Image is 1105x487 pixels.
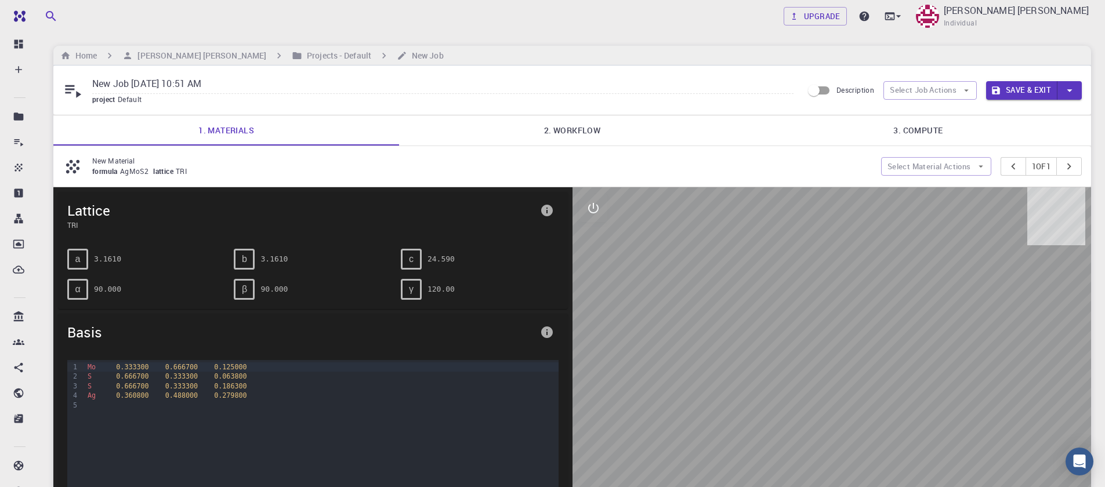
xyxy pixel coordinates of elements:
[399,115,745,146] a: 2. Workflow
[427,249,455,269] pre: 24.590
[1026,157,1057,176] button: 1of1
[153,166,176,176] span: lattice
[745,115,1091,146] a: 3. Compute
[407,49,444,62] h6: New Job
[92,155,872,166] p: New Material
[88,372,92,380] span: S
[67,201,535,220] span: Lattice
[427,279,455,299] pre: 120.00
[92,95,118,104] span: project
[116,382,148,390] span: 0.666700
[9,10,26,22] img: logo
[58,49,446,62] nav: breadcrumb
[260,279,288,299] pre: 90.000
[92,166,120,176] span: formula
[75,254,81,264] span: a
[75,284,80,295] span: α
[409,284,414,295] span: γ
[118,95,147,104] span: Default
[214,391,247,399] span: 0.279800
[784,7,847,26] a: Upgrade
[176,166,191,176] span: TRI
[88,363,96,371] span: Mo
[260,249,288,269] pre: 3.1610
[881,157,991,176] button: Select Material Actions
[916,5,939,28] img: Sanjay Kumar Mahla
[944,3,1089,17] p: [PERSON_NAME] [PERSON_NAME]
[67,372,79,381] div: 2
[883,81,977,100] button: Select Job Actions
[67,362,79,372] div: 1
[242,254,247,264] span: b
[67,391,79,400] div: 4
[67,220,535,230] span: TRI
[94,279,121,299] pre: 90.000
[535,199,559,222] button: info
[214,382,247,390] span: 0.186300
[165,382,198,390] span: 0.333300
[88,382,92,390] span: S
[944,17,977,29] span: Individual
[94,249,121,269] pre: 3.1610
[1001,157,1082,176] div: pager
[836,85,874,95] span: Description
[409,254,414,264] span: c
[165,372,198,380] span: 0.333300
[116,372,148,380] span: 0.666700
[535,321,559,344] button: info
[120,166,153,176] span: AgMoS2
[986,81,1057,100] button: Save & Exit
[1066,448,1093,475] div: Open Intercom Messenger
[67,381,79,391] div: 3
[214,363,247,371] span: 0.125000
[165,391,198,399] span: 0.488000
[133,49,266,62] h6: [PERSON_NAME] [PERSON_NAME]
[242,284,247,295] span: β
[67,401,79,410] div: 5
[71,49,97,62] h6: Home
[88,391,96,399] span: Ag
[67,323,535,341] span: Basis
[165,363,198,371] span: 0.666700
[116,391,148,399] span: 0.360800
[116,363,148,371] span: 0.333300
[302,49,371,62] h6: Projects - Default
[214,372,247,380] span: 0.063800
[53,115,399,146] a: 1. Materials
